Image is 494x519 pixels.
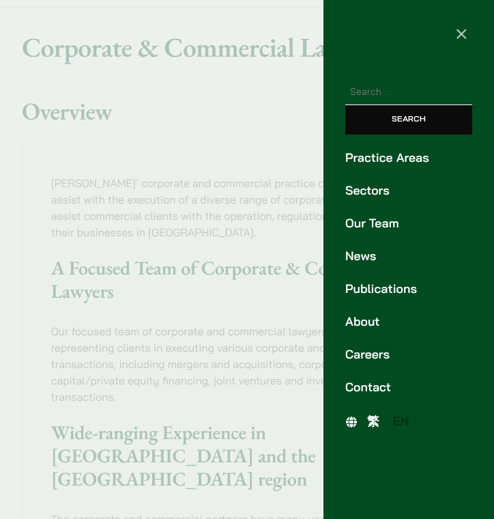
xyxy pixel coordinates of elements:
[345,247,472,266] a: News
[455,20,468,45] span: ×
[345,105,472,135] input: Search
[393,414,409,429] span: EN
[345,280,472,298] a: Publications
[386,412,416,432] a: EN
[345,313,472,331] a: About
[345,378,472,397] a: Contact
[345,346,472,364] a: Careers
[345,182,472,200] a: Sectors
[360,412,386,432] a: 繁
[367,414,379,429] span: 繁
[345,214,472,233] a: Our Team
[345,80,472,105] input: Search for:
[345,149,472,167] a: Practice Areas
